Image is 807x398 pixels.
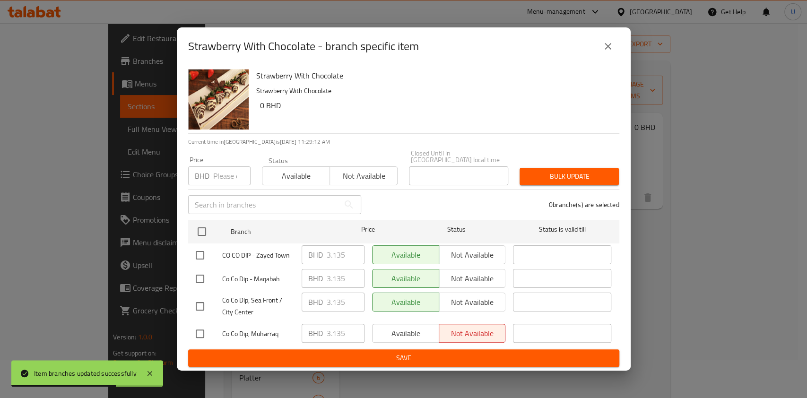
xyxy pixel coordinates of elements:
[34,368,137,379] div: Item branches updated successfully
[222,250,294,261] span: CO CO DIP - Zayed Town
[520,168,619,185] button: Bulk update
[327,245,364,264] input: Please enter price
[327,293,364,311] input: Please enter price
[308,273,323,284] p: BHD
[597,35,619,58] button: close
[188,39,419,54] h2: Strawberry With Chocolate - branch specific item
[527,171,611,182] span: Bulk update
[308,328,323,339] p: BHD
[188,69,249,130] img: Strawberry With Chocolate
[334,169,394,183] span: Not available
[549,200,619,209] p: 0 branche(s) are selected
[222,273,294,285] span: Co Co Dip - Maqabah
[308,296,323,308] p: BHD
[213,166,251,185] input: Please enter price
[266,169,326,183] span: Available
[337,224,399,235] span: Price
[195,170,209,182] p: BHD
[188,195,339,214] input: Search in branches
[222,294,294,318] span: Co Co Dip, Sea Front / City Center
[196,352,612,364] span: Save
[188,138,619,146] p: Current time in [GEOGRAPHIC_DATA] is [DATE] 11:29:12 AM
[513,224,611,235] span: Status is valid till
[222,328,294,340] span: Co Co Dip, Muharraq
[330,166,398,185] button: Not available
[327,324,364,343] input: Please enter price
[256,69,612,82] h6: Strawberry With Chocolate
[256,85,612,97] p: Strawberry With Chocolate
[308,249,323,260] p: BHD
[188,349,619,367] button: Save
[407,224,505,235] span: Status
[327,269,364,288] input: Please enter price
[260,99,612,112] h6: 0 BHD
[231,226,329,238] span: Branch
[262,166,330,185] button: Available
